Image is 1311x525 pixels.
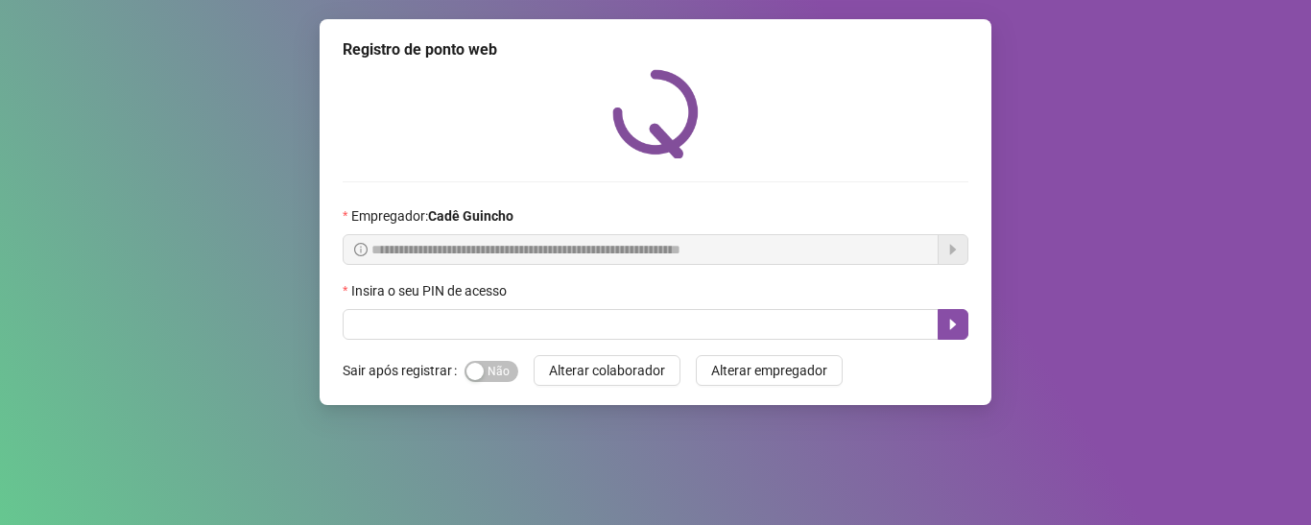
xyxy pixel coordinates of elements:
[534,355,680,386] button: Alterar colaborador
[549,360,665,381] span: Alterar colaborador
[612,69,699,158] img: QRPoint
[343,38,968,61] div: Registro de ponto web
[945,317,961,332] span: caret-right
[428,208,513,224] strong: Cadê Guincho
[711,360,827,381] span: Alterar empregador
[343,355,465,386] label: Sair após registrar
[351,205,513,227] span: Empregador :
[354,243,368,256] span: info-circle
[343,280,519,301] label: Insira o seu PIN de acesso
[696,355,843,386] button: Alterar empregador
